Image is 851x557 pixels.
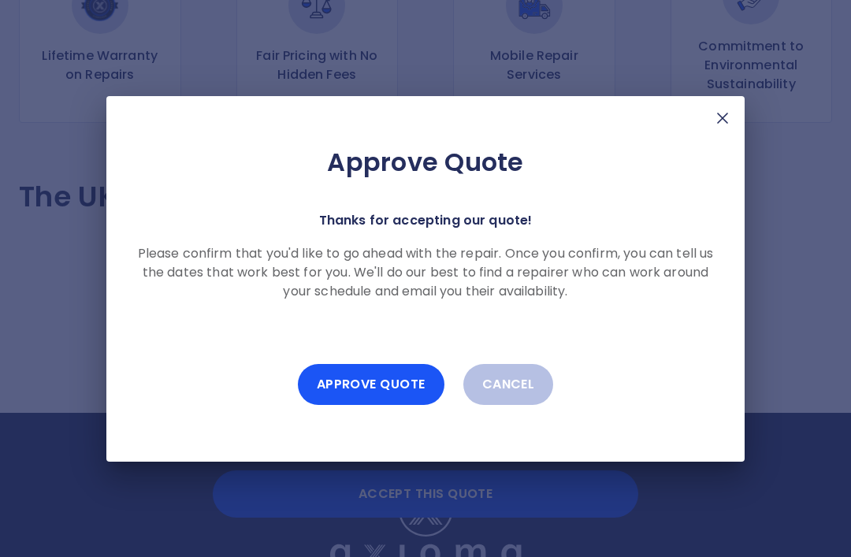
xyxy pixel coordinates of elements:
[463,364,554,405] button: Cancel
[298,364,444,405] button: Approve Quote
[132,147,719,178] h2: Approve Quote
[713,109,732,128] img: X Mark
[319,210,533,232] p: Thanks for accepting our quote!
[132,244,719,301] p: Please confirm that you'd like to go ahead with the repair. Once you confirm, you can tell us the...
